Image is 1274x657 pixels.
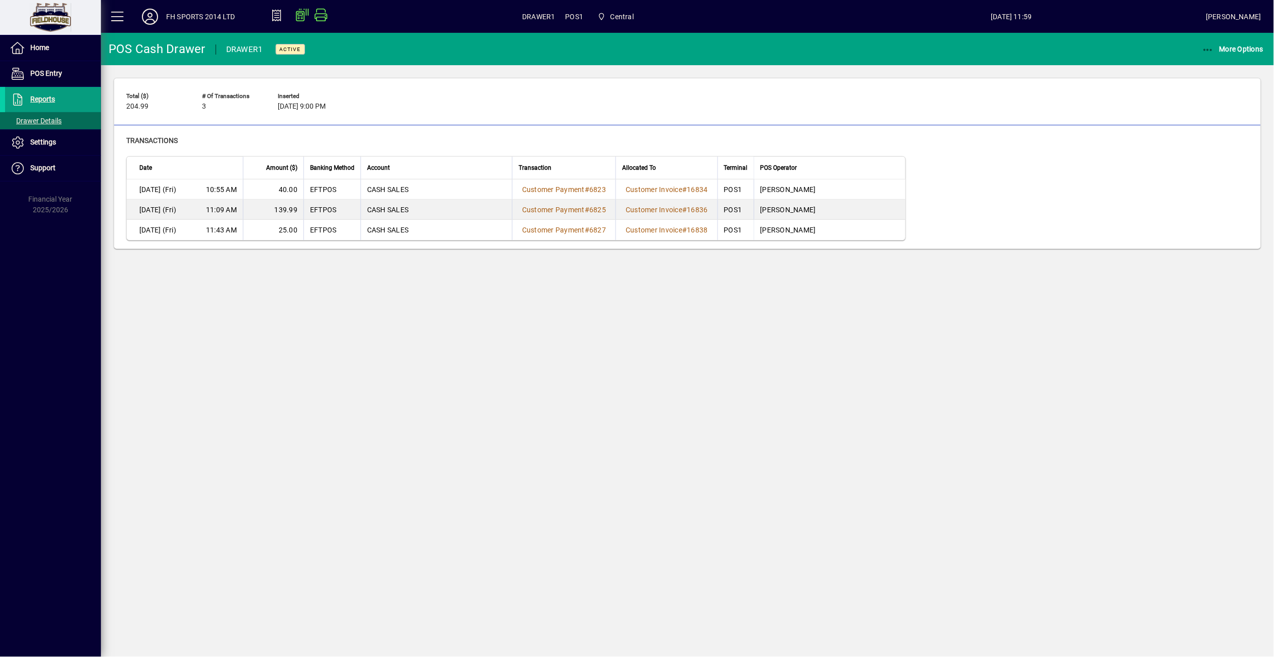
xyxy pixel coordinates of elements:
[166,9,235,25] div: FH SPORTS 2014 LTD
[718,220,754,240] td: POS1
[1206,9,1261,25] div: [PERSON_NAME]
[243,179,303,200] td: 40.00
[622,184,711,195] a: Customer Invoice#16834
[622,162,656,173] span: Allocated To
[139,225,176,235] span: [DATE] (Fri)
[589,206,606,214] span: 6825
[522,9,555,25] span: DRAWER1
[610,9,634,25] span: Central
[626,226,682,234] span: Customer Invoice
[5,156,101,181] a: Support
[626,206,682,214] span: Customer Invoice
[519,162,551,173] span: Transaction
[30,69,62,77] span: POS Entry
[303,200,361,220] td: EFTPOS
[522,206,585,214] span: Customer Payment
[243,220,303,240] td: 25.00
[760,162,797,173] span: POS Operator
[361,200,512,220] td: CASH SALES
[687,185,708,194] span: 16834
[5,112,101,129] a: Drawer Details
[687,226,708,234] span: 16838
[30,164,56,172] span: Support
[519,184,609,195] a: Customer Payment#6823
[367,162,390,173] span: Account
[303,179,361,200] td: EFTPOS
[5,130,101,155] a: Settings
[278,103,326,111] span: [DATE] 9:00 PM
[278,93,338,100] span: Inserted
[589,185,606,194] span: 6823
[718,200,754,220] td: POS1
[5,35,101,61] a: Home
[139,184,176,195] span: [DATE] (Fri)
[585,226,589,234] span: #
[1200,40,1266,58] button: More Options
[585,206,589,214] span: #
[226,41,263,58] div: DRAWER1
[126,136,178,145] span: Transactions
[5,61,101,86] a: POS Entry
[361,220,512,240] td: CASH SALES
[10,117,62,125] span: Drawer Details
[206,205,237,215] span: 11:09 AM
[724,162,748,173] span: Terminal
[134,8,166,26] button: Profile
[754,179,905,200] td: [PERSON_NAME]
[206,184,237,195] span: 10:55 AM
[754,220,905,240] td: [PERSON_NAME]
[139,205,176,215] span: [DATE] (Fri)
[817,9,1206,25] span: [DATE] 11:59
[126,93,187,100] span: Total ($)
[522,185,585,194] span: Customer Payment
[622,224,711,236] a: Customer Invoice#16838
[718,179,754,200] td: POS1
[303,220,361,240] td: EFTPOS
[243,200,303,220] td: 139.99
[593,8,638,26] span: Central
[622,204,711,215] a: Customer Invoice#16836
[109,41,206,57] div: POS Cash Drawer
[206,225,237,235] span: 11:43 AM
[30,95,55,103] span: Reports
[310,162,354,173] span: Banking Method
[202,93,263,100] span: # of Transactions
[754,200,905,220] td: [PERSON_NAME]
[682,206,687,214] span: #
[266,162,297,173] span: Amount ($)
[566,9,584,25] span: POS1
[522,226,585,234] span: Customer Payment
[30,138,56,146] span: Settings
[682,185,687,194] span: #
[589,226,606,234] span: 6827
[280,46,301,53] span: Active
[202,103,206,111] span: 3
[585,185,589,194] span: #
[361,179,512,200] td: CASH SALES
[519,224,609,236] a: Customer Payment#6827
[626,185,682,194] span: Customer Invoice
[30,43,49,52] span: Home
[519,204,609,215] a: Customer Payment#6825
[687,206,708,214] span: 16836
[139,162,152,173] span: Date
[682,226,687,234] span: #
[1202,45,1264,53] span: More Options
[126,103,148,111] span: 204.99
